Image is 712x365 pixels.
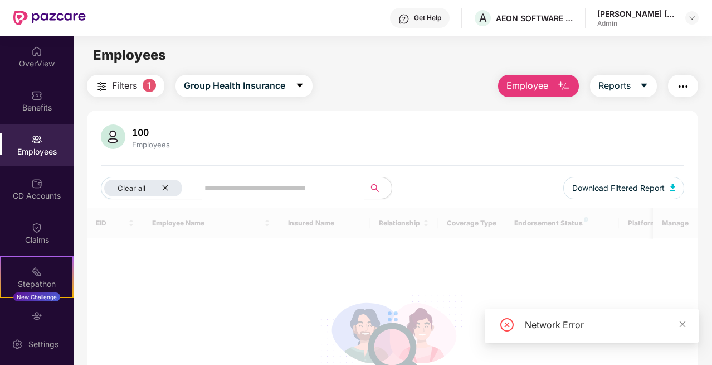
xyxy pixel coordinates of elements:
[398,13,409,25] img: svg+xml;base64,PHN2ZyBpZD0iSGVscC0zMngzMiIgeG1sbnM9Imh0dHA6Ly93d3cudzMub3JnLzIwMDAvc3ZnIiB3aWR0aD...
[31,310,42,321] img: svg+xml;base64,PHN2ZyBpZD0iRW5kb3JzZW1lbnRzIiB4bWxucz0iaHR0cDovL3d3dy53My5vcmcvMjAwMC9zdmciIHdpZH...
[101,177,202,199] button: Clear allclose
[13,11,86,25] img: New Pazcare Logo
[93,47,166,63] span: Employees
[31,134,42,145] img: svg+xml;base64,PHN2ZyBpZD0iRW1wbG95ZWVzIiB4bWxucz0iaHR0cDovL3d3dy53My5vcmcvMjAwMC9zdmciIHdpZHRoPS...
[557,80,570,93] img: svg+xml;base64,PHN2ZyB4bWxucz0iaHR0cDovL3d3dy53My5vcmcvMjAwMC9zdmciIHhtbG5zOnhsaW5rPSJodHRwOi8vd3...
[479,11,487,25] span: A
[87,75,164,97] button: Filters1
[364,177,392,199] button: search
[640,81,648,91] span: caret-down
[598,79,631,93] span: Reports
[590,75,657,97] button: Reportscaret-down
[12,339,23,350] img: svg+xml;base64,PHN2ZyBpZD0iU2V0dGluZy0yMHgyMCIgeG1sbnM9Imh0dHA6Ly93d3cudzMub3JnLzIwMDAvc3ZnIiB3aW...
[95,80,109,93] img: svg+xml;base64,PHN2ZyB4bWxucz0iaHR0cDovL3d3dy53My5vcmcvMjAwMC9zdmciIHdpZHRoPSIyNCIgaGVpZ2h0PSIyNC...
[130,140,172,149] div: Employees
[31,90,42,101] img: svg+xml;base64,PHN2ZyBpZD0iQmVuZWZpdHMiIHhtbG5zPSJodHRwOi8vd3d3LnczLm9yZy8yMDAwL3N2ZyIgd2lkdGg9Ij...
[112,79,137,93] span: Filters
[31,46,42,57] img: svg+xml;base64,PHN2ZyBpZD0iSG9tZSIgeG1sbnM9Imh0dHA6Ly93d3cudzMub3JnLzIwMDAvc3ZnIiB3aWR0aD0iMjAiIG...
[500,318,514,332] span: close-circle
[101,124,125,149] img: svg+xml;base64,PHN2ZyB4bWxucz0iaHR0cDovL3d3dy53My5vcmcvMjAwMC9zdmciIHhtbG5zOnhsaW5rPSJodHRwOi8vd3...
[676,80,690,93] img: svg+xml;base64,PHN2ZyB4bWxucz0iaHR0cDovL3d3dy53My5vcmcvMjAwMC9zdmciIHdpZHRoPSIyNCIgaGVpZ2h0PSIyNC...
[25,339,62,350] div: Settings
[414,13,441,22] div: Get Help
[563,177,685,199] button: Download Filtered Report
[597,8,675,19] div: [PERSON_NAME] [PERSON_NAME]
[143,79,156,92] span: 1
[162,184,169,191] span: close
[295,81,304,91] span: caret-down
[130,127,172,138] div: 100
[572,182,665,194] span: Download Filtered Report
[184,79,285,93] span: Group Health Insurance
[31,266,42,277] img: svg+xml;base64,PHN2ZyB4bWxucz0iaHR0cDovL3d3dy53My5vcmcvMjAwMC9zdmciIHdpZHRoPSIyMSIgaGVpZ2h0PSIyMC...
[364,184,386,193] span: search
[498,75,579,97] button: Employee
[670,184,676,191] img: svg+xml;base64,PHN2ZyB4bWxucz0iaHR0cDovL3d3dy53My5vcmcvMjAwMC9zdmciIHhtbG5zOnhsaW5rPSJodHRwOi8vd3...
[496,13,574,23] div: AEON SOFTWARE PRIVATE LIMITED
[506,79,548,93] span: Employee
[118,184,145,193] span: Clear all
[1,278,72,290] div: Stepathon
[31,222,42,233] img: svg+xml;base64,PHN2ZyBpZD0iQ2xhaW0iIHhtbG5zPSJodHRwOi8vd3d3LnczLm9yZy8yMDAwL3N2ZyIgd2lkdGg9IjIwIi...
[679,320,686,328] span: close
[597,19,675,28] div: Admin
[175,75,313,97] button: Group Health Insurancecaret-down
[31,178,42,189] img: svg+xml;base64,PHN2ZyBpZD0iQ0RfQWNjb3VudHMiIGRhdGEtbmFtZT0iQ0QgQWNjb3VudHMiIHhtbG5zPSJodHRwOi8vd3...
[525,318,685,332] div: Network Error
[13,292,60,301] div: New Challenge
[687,13,696,22] img: svg+xml;base64,PHN2ZyBpZD0iRHJvcGRvd24tMzJ4MzIiIHhtbG5zPSJodHRwOi8vd3d3LnczLm9yZy8yMDAwL3N2ZyIgd2...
